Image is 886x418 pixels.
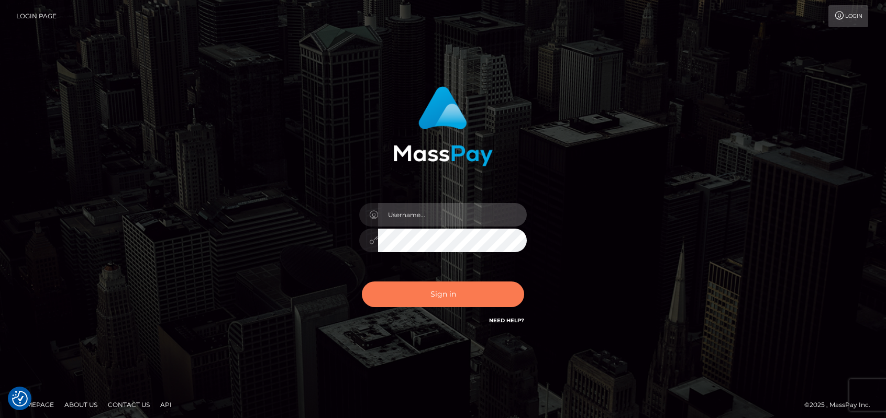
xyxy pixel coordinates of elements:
button: Sign in [362,281,524,307]
img: MassPay Login [393,86,493,166]
button: Consent Preferences [12,391,28,406]
a: Need Help? [489,317,524,324]
a: Login Page [16,5,57,27]
a: Homepage [12,397,58,413]
a: API [156,397,176,413]
a: About Us [60,397,102,413]
div: © 2025 , MassPay Inc. [804,399,878,411]
a: Login [828,5,868,27]
input: Username... [378,203,527,227]
a: Contact Us [104,397,154,413]
img: Revisit consent button [12,391,28,406]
